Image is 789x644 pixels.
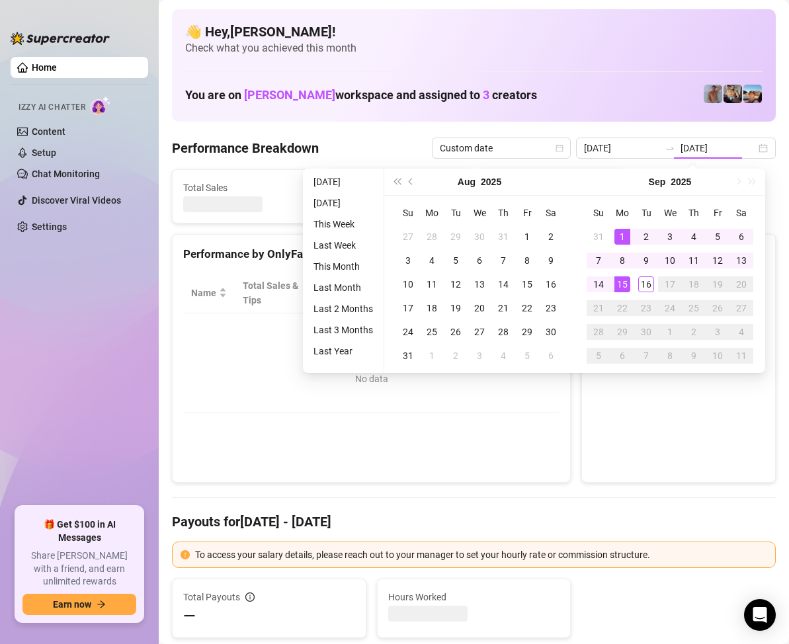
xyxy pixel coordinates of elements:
input: Start date [584,141,659,155]
span: arrow-right [97,600,106,609]
span: Share [PERSON_NAME] with a friend, and earn unlimited rewards [22,549,136,588]
span: exclamation-circle [181,550,190,559]
a: Content [32,126,65,137]
span: — [183,606,196,627]
img: AI Chatter [91,96,111,115]
span: Sales / Hour [412,278,453,307]
div: Open Intercom Messenger [744,599,776,631]
span: Total Sales & Tips [243,278,300,307]
span: Active Chats [337,181,457,195]
input: End date [681,141,756,155]
span: calendar [556,144,563,152]
th: Name [183,273,235,313]
th: Total Sales & Tips [235,273,318,313]
div: No data [196,372,546,386]
span: Hours Worked [388,590,560,604]
div: Sales by OnlyFans Creator [593,245,765,263]
span: Earn now [53,599,91,610]
a: Home [32,62,57,73]
a: Setup [32,147,56,158]
span: 🎁 Get $100 in AI Messages [22,518,136,544]
a: Discover Viral Videos [32,195,121,206]
span: Name [191,286,216,300]
span: Custom date [440,138,563,158]
h4: Payouts for [DATE] - [DATE] [172,512,776,531]
span: info-circle [245,592,255,602]
span: to [665,143,675,153]
span: 3 [483,88,489,102]
span: Chat Conversion [480,278,542,307]
div: Est. Hours Worked [326,278,386,307]
img: logo-BBDzfeDw.svg [11,32,110,45]
div: To access your salary details, please reach out to your manager to set your hourly rate or commis... [195,547,767,562]
div: Performance by OnlyFans Creator [183,245,560,263]
button: Earn nowarrow-right [22,594,136,615]
h1: You are on workspace and assigned to creators [185,88,537,102]
a: Chat Monitoring [32,169,100,179]
h4: 👋 Hey, [PERSON_NAME] ! [185,22,763,41]
th: Chat Conversion [472,273,560,313]
span: Check what you achieved this month [185,41,763,56]
th: Sales / Hour [404,273,472,313]
img: Joey [704,85,722,103]
span: swap-right [665,143,675,153]
span: Izzy AI Chatter [19,101,85,114]
span: [PERSON_NAME] [244,88,335,102]
span: Total Sales [183,181,304,195]
span: Messages Sent [491,181,611,195]
img: George [724,85,742,103]
img: Zach [743,85,762,103]
a: Settings [32,221,67,232]
h4: Performance Breakdown [172,139,319,157]
span: Total Payouts [183,590,240,604]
